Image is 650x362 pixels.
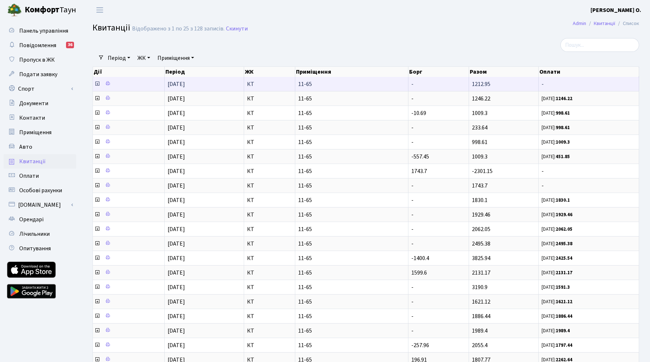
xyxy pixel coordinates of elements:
span: -2301.15 [472,167,493,175]
a: Документи [4,96,76,111]
th: ЖК [244,67,295,77]
a: Оплати [4,169,76,183]
span: [DATE] [168,240,185,248]
span: - [542,168,636,174]
span: -10.69 [411,109,426,117]
small: [DATE]: [542,240,572,247]
span: 11-65 [298,197,405,203]
span: 2055.4 [472,341,487,349]
span: [DATE] [168,124,185,132]
span: Контакти [19,114,45,122]
span: 11-65 [298,81,405,87]
small: [DATE]: [542,270,572,276]
a: Авто [4,140,76,154]
a: Повідомлення36 [4,38,76,53]
span: [DATE] [168,225,185,233]
span: [DATE] [168,138,185,146]
a: Приміщення [4,125,76,140]
a: Особові рахунки [4,183,76,198]
span: [DATE] [168,153,185,161]
a: [DOMAIN_NAME] [4,198,76,212]
span: 11-65 [298,96,405,102]
b: [PERSON_NAME] О. [591,6,641,14]
span: 2062.05 [472,225,490,233]
small: [DATE]: [542,211,572,218]
span: 1886.44 [472,312,490,320]
a: ЖК [135,52,153,64]
span: 11-65 [298,299,405,305]
span: Особові рахунки [19,186,62,194]
span: Приміщення [19,128,52,136]
span: КТ [247,183,292,189]
a: Опитування [4,241,76,256]
span: 11-65 [298,270,405,276]
span: - [411,225,414,233]
span: - [411,80,414,88]
a: Спорт [4,82,76,96]
span: [DATE] [168,95,185,103]
th: Період [165,67,244,77]
small: [DATE]: [542,328,570,334]
span: 11-65 [298,154,405,160]
span: 1621.12 [472,298,490,306]
span: - [542,183,636,189]
a: Admin [573,20,586,27]
b: 2062.05 [556,226,572,233]
span: 11-65 [298,284,405,290]
span: Таун [25,4,76,16]
span: КТ [247,328,292,334]
span: 11-65 [298,342,405,348]
th: Дії [93,67,165,77]
span: 1599.6 [411,269,427,277]
span: - [411,196,414,204]
span: 11-65 [298,255,405,261]
small: [DATE]: [542,95,572,102]
a: Приміщення [155,52,197,64]
span: - [411,283,414,291]
span: 11-65 [298,212,405,218]
span: 2495.38 [472,240,490,248]
b: 1830.1 [556,197,570,203]
span: 1246.22 [472,95,490,103]
b: 1797.44 [556,342,572,349]
span: 1929.46 [472,211,490,219]
a: Орендарі [4,212,76,227]
a: Квитанції [594,20,615,27]
b: 1989.4 [556,328,570,334]
span: [DATE] [168,109,185,117]
small: [DATE]: [542,255,572,262]
span: КТ [247,110,292,116]
span: [DATE] [168,182,185,190]
div: Відображено з 1 по 25 з 128 записів. [132,25,225,32]
span: КТ [247,255,292,261]
th: Борг [408,67,469,77]
span: 1743.7 [472,182,487,190]
span: [DATE] [168,80,185,88]
span: Квитанції [92,21,130,34]
span: 11-65 [298,168,405,174]
span: 1989.4 [472,327,487,335]
a: Лічильники [4,227,76,241]
span: КТ [247,96,292,102]
span: КТ [247,241,292,247]
span: - [411,298,414,306]
span: - [411,240,414,248]
small: [DATE]: [542,284,570,291]
th: Оплати [539,67,639,77]
a: Квитанції [4,154,76,169]
span: [DATE] [168,167,185,175]
span: 11-65 [298,139,405,145]
span: КТ [247,197,292,203]
b: Комфорт [25,4,59,16]
a: Період [105,52,133,64]
b: 1929.46 [556,211,572,218]
span: 3190.9 [472,283,487,291]
b: 451.85 [556,153,570,160]
span: 11-65 [298,110,405,116]
small: [DATE]: [542,342,572,349]
b: 1621.12 [556,299,572,305]
span: - [411,124,414,132]
span: [DATE] [168,254,185,262]
span: Оплати [19,172,39,180]
span: 11-65 [298,328,405,334]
